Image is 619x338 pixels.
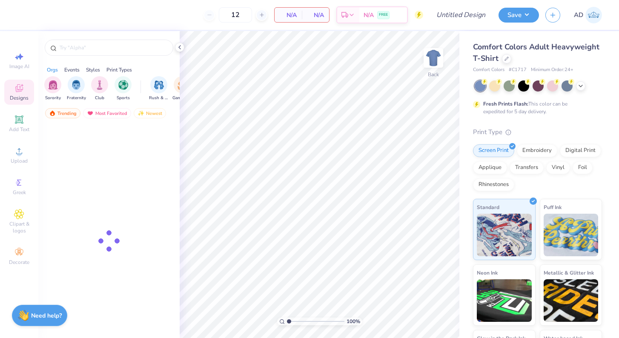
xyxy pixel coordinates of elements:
div: Embroidery [517,144,557,157]
span: Standard [477,203,499,212]
button: filter button [172,76,192,101]
span: Metallic & Glitter Ink [544,268,594,277]
div: filter for Club [91,76,108,101]
span: Neon Ink [477,268,498,277]
div: Print Types [106,66,132,74]
img: Amelia Dalton [585,7,602,23]
img: most_fav.gif [87,110,94,116]
span: Comfort Colors Adult Heavyweight T-Shirt [473,42,599,63]
div: Vinyl [546,161,570,174]
div: Trending [45,108,80,118]
div: Newest [134,108,166,118]
img: Back [425,49,442,66]
img: Sports Image [118,80,128,90]
div: Foil [573,161,593,174]
button: Save [499,8,539,23]
span: # C1717 [509,66,527,74]
img: Newest.gif [138,110,144,116]
button: filter button [44,76,61,101]
img: Rush & Bid Image [154,80,164,90]
img: Neon Ink [477,279,532,322]
img: Game Day Image [178,80,187,90]
span: Club [95,95,104,101]
span: Rush & Bid [149,95,169,101]
span: N/A [307,11,324,20]
button: filter button [67,76,86,101]
span: Decorate [9,259,29,266]
div: Back [428,71,439,78]
img: Metallic & Glitter Ink [544,279,599,322]
div: Digital Print [560,144,601,157]
input: Try "Alpha" [59,43,168,52]
div: filter for Fraternity [67,76,86,101]
span: Game Day [172,95,192,101]
span: Puff Ink [544,203,562,212]
div: Applique [473,161,507,174]
span: N/A [280,11,297,20]
img: Fraternity Image [72,80,81,90]
div: filter for Game Day [172,76,192,101]
div: filter for Rush & Bid [149,76,169,101]
span: 100 % [347,318,360,325]
img: Club Image [95,80,104,90]
span: Sorority [45,95,61,101]
span: FREE [379,12,388,18]
span: Clipart & logos [4,221,34,234]
a: AD [574,7,602,23]
strong: Need help? [31,312,62,320]
strong: Fresh Prints Flash: [483,100,528,107]
input: Untitled Design [430,6,492,23]
span: Upload [11,158,28,164]
img: trending.gif [49,110,56,116]
img: Standard [477,214,532,256]
div: Rhinestones [473,178,514,191]
div: Orgs [47,66,58,74]
span: Minimum Order: 24 + [531,66,573,74]
span: N/A [364,11,374,20]
div: Transfers [510,161,544,174]
img: Puff Ink [544,214,599,256]
button: filter button [91,76,108,101]
input: – – [219,7,252,23]
button: filter button [115,76,132,101]
span: Image AI [9,63,29,70]
span: Comfort Colors [473,66,504,74]
span: Designs [10,95,29,101]
div: filter for Sports [115,76,132,101]
span: Fraternity [67,95,86,101]
div: filter for Sorority [44,76,61,101]
button: filter button [149,76,169,101]
img: Sorority Image [48,80,58,90]
div: Styles [86,66,100,74]
span: Add Text [9,126,29,133]
span: Greek [13,189,26,196]
div: Most Favorited [83,108,131,118]
div: Screen Print [473,144,514,157]
div: This color can be expedited for 5 day delivery. [483,100,588,115]
span: AD [574,10,583,20]
div: Events [64,66,80,74]
div: Print Type [473,127,602,137]
span: Sports [117,95,130,101]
